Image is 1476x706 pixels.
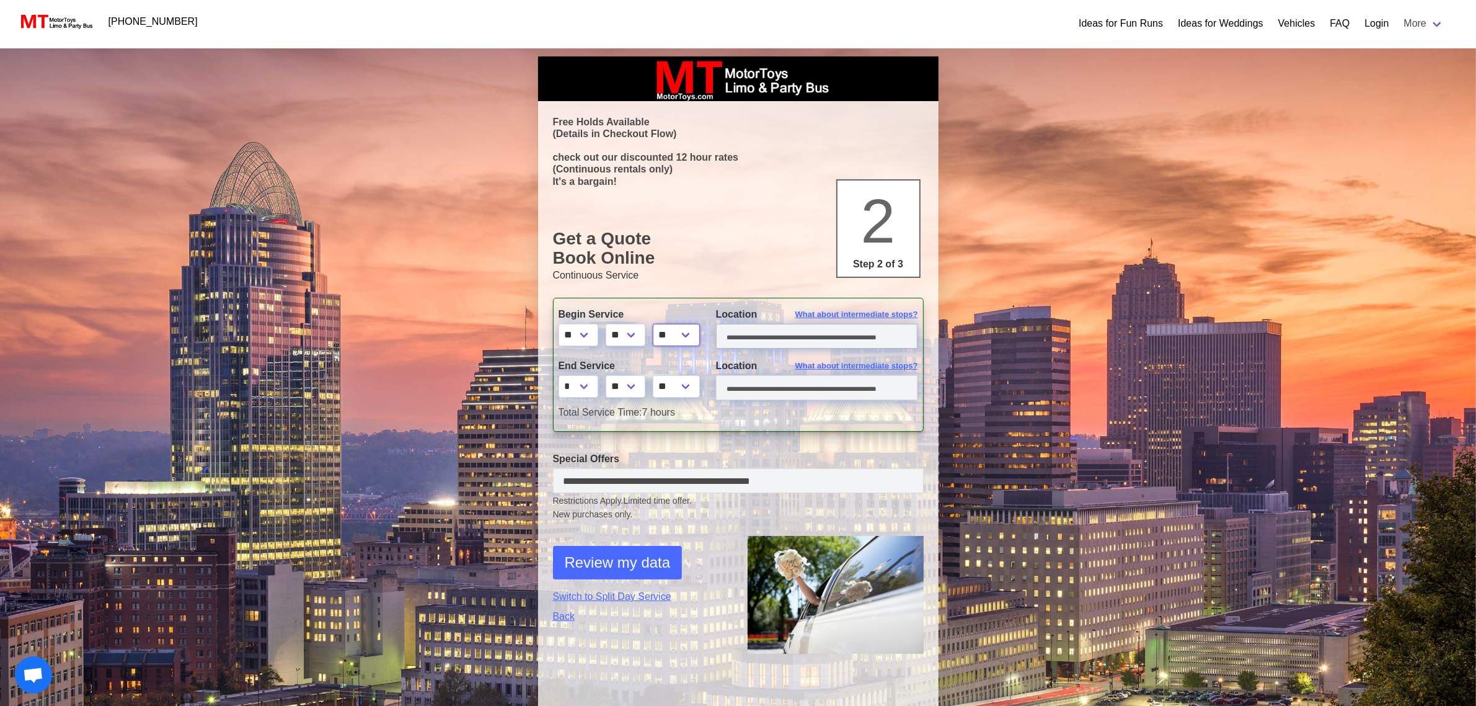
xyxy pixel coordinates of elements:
[553,268,924,283] p: Continuous Service
[553,116,924,128] p: Free Holds Available
[748,536,924,653] img: 1.png
[1397,11,1451,36] a: More
[842,257,914,272] p: Step 2 of 3
[553,546,683,579] button: Review my data
[101,9,205,34] a: [PHONE_NUMBER]
[549,405,927,420] div: 7 hours
[1330,16,1350,31] a: FAQ
[1079,16,1163,31] a: Ideas for Fun Runs
[716,309,758,319] span: Location
[17,13,94,30] img: MotorToys Logo
[553,176,924,187] p: It's a bargain!
[1364,16,1389,31] a: Login
[15,656,52,694] div: Open chat
[553,496,924,521] small: Restrictions Apply.
[565,552,671,574] span: Review my data
[861,186,896,256] span: 2
[559,359,697,373] label: End Service
[645,56,831,101] img: box_logo_brand.jpeg
[553,609,729,624] a: Back
[553,589,729,604] a: Switch to Split Day Service
[1178,16,1263,31] a: Ideas for Weddings
[559,407,642,418] span: Total Service Time:
[553,163,924,175] p: (Continuous rentals only)
[795,360,918,372] span: What about intermediate stops?
[624,494,692,507] span: Limited time offer.
[553,128,924,140] p: (Details in Checkout Flow)
[716,360,758,371] span: Location
[559,307,697,322] label: Begin Service
[1278,16,1315,31] a: Vehicles
[553,452,924,467] label: Special Offers
[795,308,918,321] span: What about intermediate stops?
[553,508,924,521] span: New purchases only.
[553,229,924,268] h1: Get a Quote Book Online
[553,151,924,163] p: check out our discounted 12 hour rates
